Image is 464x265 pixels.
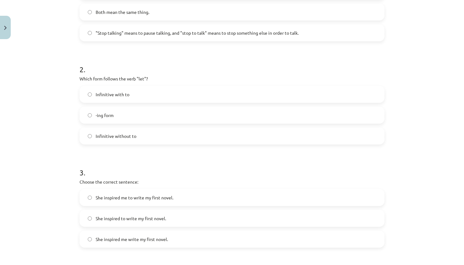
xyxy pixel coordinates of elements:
[88,31,92,35] input: "Stop talking" means to pause talking, and "stop to talk" means to stop something else in order t...
[96,236,168,243] span: She inspired me write my first novel.
[96,91,129,98] span: Infinitive with to
[80,179,384,185] p: Choose the correct sentence:
[96,9,149,15] span: Both mean the same thing.
[88,113,92,117] input: -ing form
[88,216,92,221] input: She inspired to write my first novel.
[88,134,92,138] input: Infinitive without to
[88,237,92,241] input: She inspired me write my first novel.
[88,92,92,97] input: Infinitive with to
[96,194,173,201] span: She inspired me to write my first novel.
[88,196,92,200] input: She inspired me to write my first novel.
[80,54,384,74] h1: 2 .
[80,157,384,177] h1: 3 .
[96,30,299,36] span: "Stop talking" means to pause talking, and "stop to talk" means to stop something else in order t...
[96,133,136,139] span: Infinitive without to
[96,112,114,119] span: -ing form
[88,10,92,14] input: Both mean the same thing.
[4,26,7,30] img: icon-close-lesson-0947bae3869378f0d4975bcd49f059093ad1ed9edebbc8119c70593378902aed.svg
[80,75,384,82] p: Which form follows the verb "let"?
[96,215,166,222] span: She inspired to write my first novel.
